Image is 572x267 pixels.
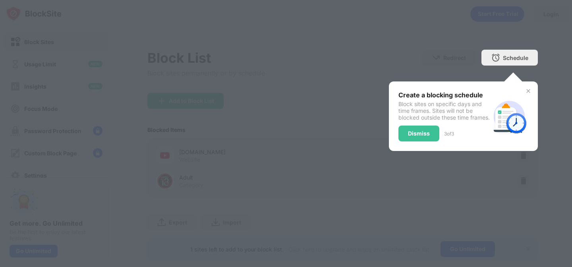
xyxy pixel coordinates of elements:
div: Block sites on specific days and time frames. Sites will not be blocked outside these time frames. [398,101,490,121]
div: Schedule [503,54,528,61]
div: Create a blocking schedule [398,91,490,99]
img: schedule.svg [490,97,528,135]
div: 3 of 3 [444,131,454,137]
div: Dismiss [408,130,430,137]
img: x-button.svg [525,88,531,94]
